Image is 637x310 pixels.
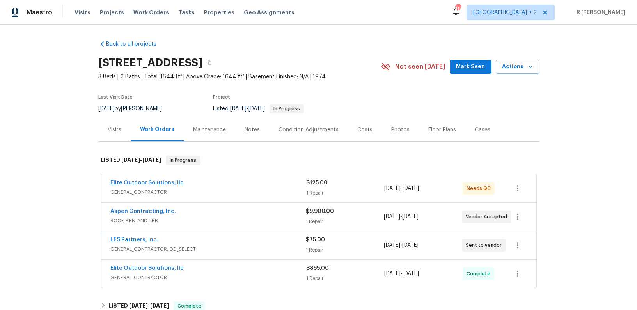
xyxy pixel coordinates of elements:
span: [DATE] [403,271,419,276]
span: 3 Beds | 2 Baths | Total: 1644 ft² | Above Grade: 1644 ft² | Basement Finished: N/A | 1974 [98,73,381,81]
span: - [121,157,161,163]
span: [DATE] [121,157,140,163]
span: Vendor Accepted [466,213,510,221]
span: [GEOGRAPHIC_DATA] + 2 [473,9,537,16]
span: [DATE] [384,186,401,191]
div: LISTED [DATE]-[DATE]In Progress [98,148,539,173]
a: Aspen Contracting, Inc. [110,209,176,214]
div: Condition Adjustments [279,126,339,134]
span: GENERAL_CONTRACTOR [110,274,306,282]
a: LFS Partners, Inc. [110,237,158,243]
span: In Progress [270,106,303,111]
span: In Progress [167,156,199,164]
span: Maestro [27,9,52,16]
span: - [384,241,419,249]
span: $75.00 [306,237,325,243]
div: Visits [108,126,121,134]
span: [DATE] [98,106,115,112]
div: Notes [245,126,260,134]
span: Complete [467,270,493,278]
span: ROOF, BRN_AND_LRR [110,217,306,225]
span: - [384,184,419,192]
span: Actions [502,62,533,72]
span: Needs QC [467,184,494,192]
span: GENERAL_CONTRACTOR [110,188,306,196]
h2: [STREET_ADDRESS] [98,59,202,67]
span: [DATE] [384,214,400,220]
span: [DATE] [402,243,419,248]
div: 1 Repair [306,275,385,282]
span: [DATE] [384,243,400,248]
button: Mark Seen [450,60,491,74]
div: 1 Repair [306,246,384,254]
span: $125.00 [306,180,328,186]
span: Sent to vendor [466,241,505,249]
a: Back to all projects [98,40,173,48]
div: by [PERSON_NAME] [98,104,171,113]
span: Mark Seen [456,62,485,72]
span: Complete [174,302,204,310]
span: - [384,270,419,278]
div: Maintenance [193,126,226,134]
span: Work Orders [133,9,169,16]
div: 1 Repair [306,218,384,225]
div: Costs [357,126,373,134]
span: [DATE] [142,157,161,163]
span: [DATE] [402,214,419,220]
span: [DATE] [248,106,265,112]
div: 1 Repair [306,189,385,197]
span: - [129,303,169,308]
h6: LISTED [101,156,161,165]
div: Floor Plans [428,126,456,134]
span: $9,900.00 [306,209,334,214]
button: Copy Address [202,56,216,70]
span: $865.00 [306,266,329,271]
span: Not seen [DATE] [395,63,445,71]
span: - [384,213,419,221]
span: [DATE] [230,106,247,112]
a: Elite Outdoor Solutions, llc [110,180,184,186]
span: Tasks [178,10,195,15]
span: Projects [100,9,124,16]
span: Project [213,95,230,99]
span: GENERAL_CONTRACTOR, OD_SELECT [110,245,306,253]
span: Visits [75,9,90,16]
span: Listed [213,106,304,112]
span: [DATE] [129,303,148,308]
span: [DATE] [384,271,401,276]
button: Actions [496,60,539,74]
div: 116 [455,5,461,12]
span: - [230,106,265,112]
div: Photos [391,126,410,134]
span: [DATE] [403,186,419,191]
span: Geo Assignments [244,9,295,16]
span: Properties [204,9,234,16]
span: R [PERSON_NAME] [573,9,625,16]
span: [DATE] [150,303,169,308]
span: Last Visit Date [98,95,133,99]
div: Cases [475,126,490,134]
div: Work Orders [140,126,174,133]
a: Elite Outdoor Solutions, llc [110,266,184,271]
